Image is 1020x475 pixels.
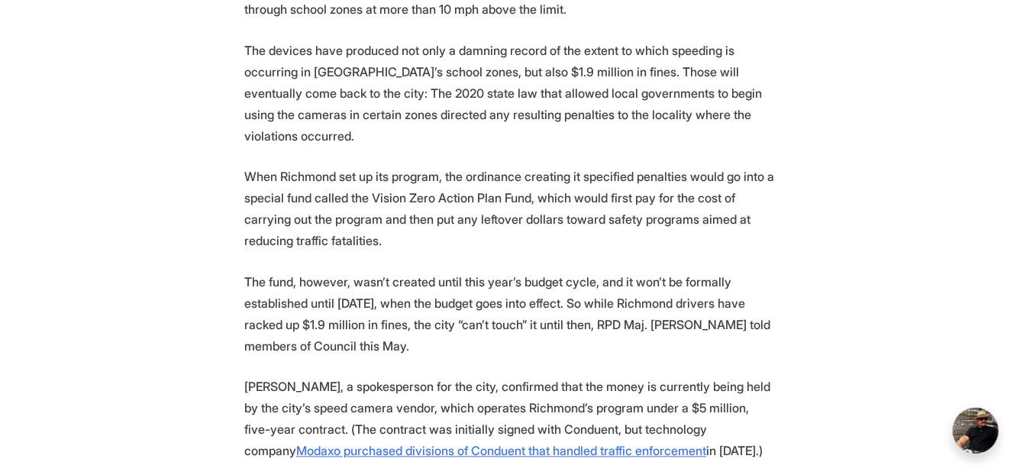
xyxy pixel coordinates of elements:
p: [PERSON_NAME], a spokesperson for the city, confirmed that the money is currently being held by t... [244,376,776,461]
p: The fund, however, wasn’t created until this year’s budget cycle, and it won’t be formally establ... [244,271,776,357]
iframe: portal-trigger [940,400,1020,475]
p: When Richmond set up its program, the ordinance creating it specified penalties would go into a s... [244,166,776,251]
p: The devices have produced not only a damning record of the extent to which speeding is occurring ... [244,40,776,147]
a: Modaxo purchased divisions of Conduent that handled traffic enforcement [296,443,706,458]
